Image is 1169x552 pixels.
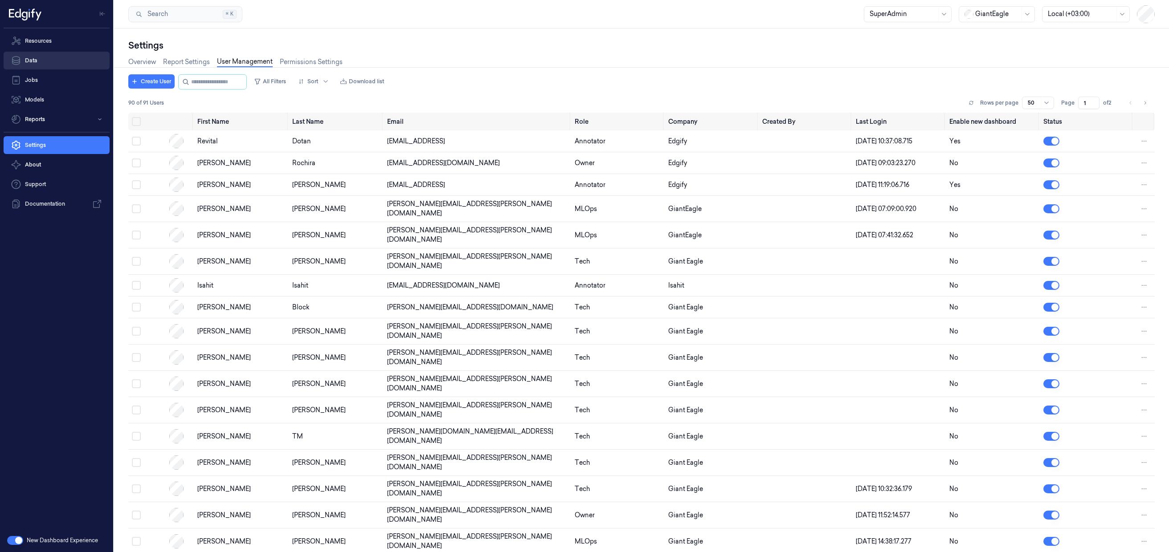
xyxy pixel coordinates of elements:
div: MLOps [575,537,661,546]
div: Giant Eagle [668,327,755,336]
th: Enable new dashboard [946,113,1039,130]
div: No [949,432,1036,441]
div: Owner [575,511,661,520]
button: Toggle Navigation [95,7,110,21]
div: [DATE] 10:32:36.179 [856,484,942,494]
div: [PERSON_NAME] [197,257,285,266]
div: [PERSON_NAME] [197,379,285,389]
div: [PERSON_NAME][EMAIL_ADDRESS][PERSON_NAME][DOMAIN_NAME] [387,322,567,341]
div: [PERSON_NAME][EMAIL_ADDRESS][PERSON_NAME][DOMAIN_NAME] [387,453,567,472]
div: Yes [949,137,1036,146]
div: [DATE] 11:19:06.716 [856,180,942,190]
div: GiantEagle [668,231,755,240]
div: [PERSON_NAME] [292,458,380,467]
div: Giant Eagle [668,303,755,312]
button: Go to next page [1139,97,1151,109]
div: No [949,281,1036,290]
div: [PERSON_NAME] [197,158,285,168]
div: No [949,353,1036,362]
div: Tech [575,353,661,362]
p: Rows per page [980,99,1018,107]
div: No [949,537,1036,546]
button: Select row [132,432,141,441]
button: Select row [132,137,141,146]
div: Tech [575,432,661,441]
div: Yes [949,180,1036,190]
div: Annotator [575,137,661,146]
div: [DATE] 07:09:00.920 [856,204,942,214]
div: [PERSON_NAME] [292,327,380,336]
div: Tech [575,327,661,336]
th: Email [384,113,571,130]
button: Select row [132,537,141,546]
div: [PERSON_NAME][EMAIL_ADDRESS][PERSON_NAME][DOMAIN_NAME] [387,401,567,419]
div: [PERSON_NAME][EMAIL_ADDRESS][PERSON_NAME][DOMAIN_NAME] [387,252,567,271]
div: Tech [575,406,661,415]
button: Select row [132,231,141,239]
button: Select row [132,281,141,290]
button: Select row [132,180,141,189]
div: Settings [128,39,1155,52]
div: Giant Eagle [668,537,755,546]
div: [PERSON_NAME] [197,204,285,214]
div: Isahit [197,281,285,290]
div: [PERSON_NAME][DOMAIN_NAME][EMAIL_ADDRESS][DOMAIN_NAME] [387,427,567,446]
button: Select row [132,204,141,213]
div: Giant Eagle [668,257,755,266]
div: [DATE] 09:03:23.270 [856,158,942,168]
div: GiantEagle [668,204,755,214]
button: Select row [132,303,141,312]
div: Owner [575,158,661,168]
div: [PERSON_NAME] [197,231,285,240]
div: No [949,204,1036,214]
div: [PERSON_NAME][EMAIL_ADDRESS][PERSON_NAME][DOMAIN_NAME] [387,199,567,218]
div: [PERSON_NAME] [197,180,285,190]
button: Select row [132,458,141,467]
div: [PERSON_NAME] [197,353,285,362]
div: [PERSON_NAME] [292,511,380,520]
div: Giant Eagle [668,511,755,520]
div: [PERSON_NAME][EMAIL_ADDRESS][DOMAIN_NAME] [387,303,567,312]
div: [PERSON_NAME] [292,484,380,494]
a: Documentation [4,195,110,213]
div: [PERSON_NAME][EMAIL_ADDRESS][PERSON_NAME][DOMAIN_NAME] [387,226,567,244]
div: Block [292,303,380,312]
div: Isahit [668,281,755,290]
div: TM [292,432,380,441]
button: Select all [132,117,141,126]
a: Jobs [4,71,110,89]
a: Report Settings [163,57,210,67]
div: [DATE] 14:38:17.277 [856,537,942,546]
div: [PERSON_NAME] [197,432,285,441]
th: Company [665,113,759,130]
th: Last Name [289,113,384,130]
div: Edgify [668,137,755,146]
button: Reports [4,110,110,128]
div: Giant Eagle [668,484,755,494]
div: [PERSON_NAME][EMAIL_ADDRESS][PERSON_NAME][DOMAIN_NAME] [387,479,567,498]
div: [PERSON_NAME] [197,458,285,467]
a: Permissions Settings [280,57,343,67]
div: [PERSON_NAME] [292,180,380,190]
div: [DATE] 07:41:32.652 [856,231,942,240]
a: User Management [217,57,273,67]
div: [PERSON_NAME][EMAIL_ADDRESS][PERSON_NAME][DOMAIN_NAME] [387,374,567,393]
div: Rochira [292,158,380,168]
a: Resources [4,32,110,50]
button: Select row [132,327,141,336]
div: Annotator [575,281,661,290]
div: [EMAIL_ADDRESS] [387,180,567,190]
div: No [949,379,1036,389]
div: Giant Eagle [668,406,755,415]
div: Giant Eagle [668,432,755,441]
a: Models [4,91,110,109]
div: Tech [575,303,661,312]
div: [EMAIL_ADDRESS][DOMAIN_NAME] [387,281,567,290]
button: Create User [128,74,175,89]
div: Dotan [292,137,380,146]
div: [PERSON_NAME][EMAIL_ADDRESS][PERSON_NAME][DOMAIN_NAME] [387,506,567,524]
th: Created By [759,113,852,130]
th: Status [1040,113,1133,130]
div: No [949,158,1036,168]
span: of 2 [1103,99,1117,107]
